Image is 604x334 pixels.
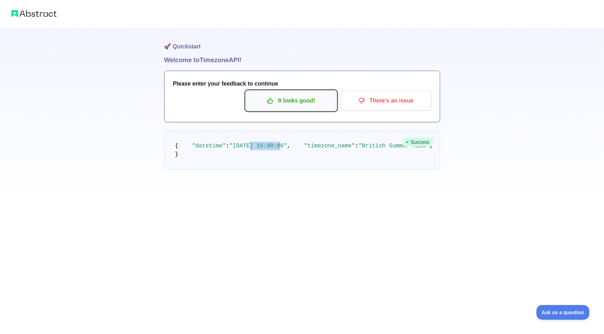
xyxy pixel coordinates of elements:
[226,143,230,149] span: :
[304,143,355,149] span: "timezone_name"
[341,91,431,111] button: There's an issue
[287,143,291,149] span: ,
[346,95,426,107] p: There's an issue
[536,305,590,320] iframe: Toggle Customer Support
[246,91,336,111] button: It looks good!
[355,143,358,149] span: :
[192,143,226,149] span: "datetime"
[164,28,440,55] h1: 🚀 Quickstart
[403,138,433,146] span: Success
[358,143,430,149] span: "British Summer Time"
[11,8,57,18] img: Abstract logo
[251,95,331,107] p: It looks good!
[173,80,431,88] h3: Please enter your feedback to continue
[164,55,440,65] h1: Welcome to Timezone API!
[175,143,179,149] span: {
[229,143,287,149] span: "[DATE] 16:00:06"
